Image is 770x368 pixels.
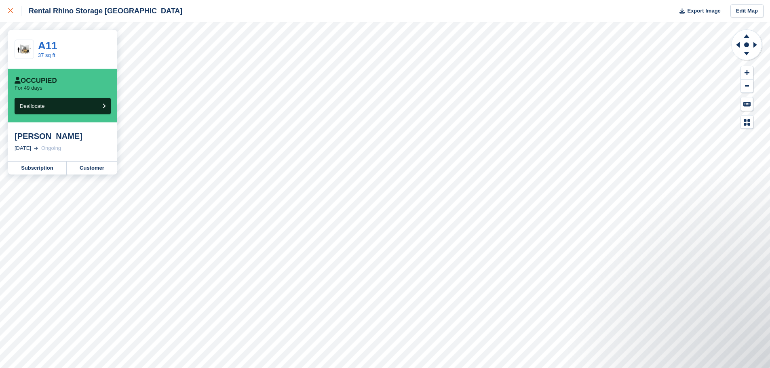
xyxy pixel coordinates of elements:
[15,42,34,57] img: 50.jpg
[741,66,753,80] button: Zoom In
[730,4,764,18] a: Edit Map
[15,85,42,91] p: For 49 days
[67,162,117,175] a: Customer
[15,98,111,114] button: Deallocate
[15,131,111,141] div: [PERSON_NAME]
[38,52,55,58] a: 37 sq ft
[8,162,67,175] a: Subscription
[741,116,753,129] button: Map Legend
[741,97,753,111] button: Keyboard Shortcuts
[15,77,57,85] div: Occupied
[41,144,61,152] div: Ongoing
[34,147,38,150] img: arrow-right-light-icn-cde0832a797a2874e46488d9cf13f60e5c3a73dbe684e267c42b8395dfbc2abf.svg
[38,40,57,52] a: A11
[687,7,720,15] span: Export Image
[20,103,44,109] span: Deallocate
[15,144,31,152] div: [DATE]
[675,4,721,18] button: Export Image
[741,80,753,93] button: Zoom Out
[21,6,182,16] div: Rental Rhino Storage [GEOGRAPHIC_DATA]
